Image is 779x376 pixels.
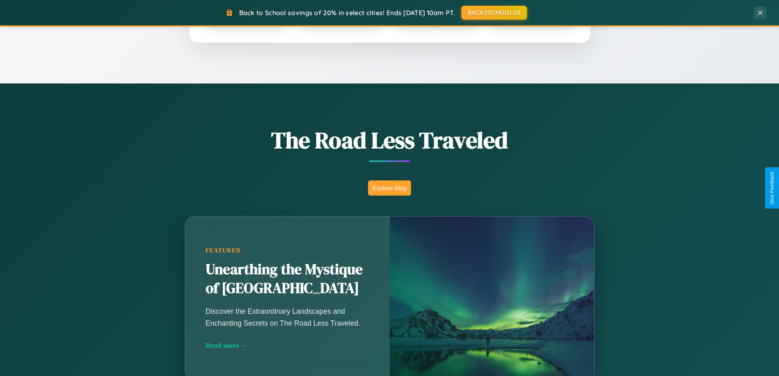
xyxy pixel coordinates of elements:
[206,247,369,254] div: Featured
[206,260,369,298] h2: Unearthing the Mystique of [GEOGRAPHIC_DATA]
[769,171,775,205] div: Give Feedback
[239,9,455,17] span: Back to School savings of 20% in select cities! Ends [DATE] 10am PT.
[461,6,527,20] button: BACK2SCHOOL20
[206,341,369,350] div: Read more →
[144,124,635,156] h1: The Road Less Traveled
[206,306,369,329] p: Discover the Extraordinary Landscapes and Enchanting Secrets on The Road Less Traveled.
[368,180,411,196] button: Explore Blog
